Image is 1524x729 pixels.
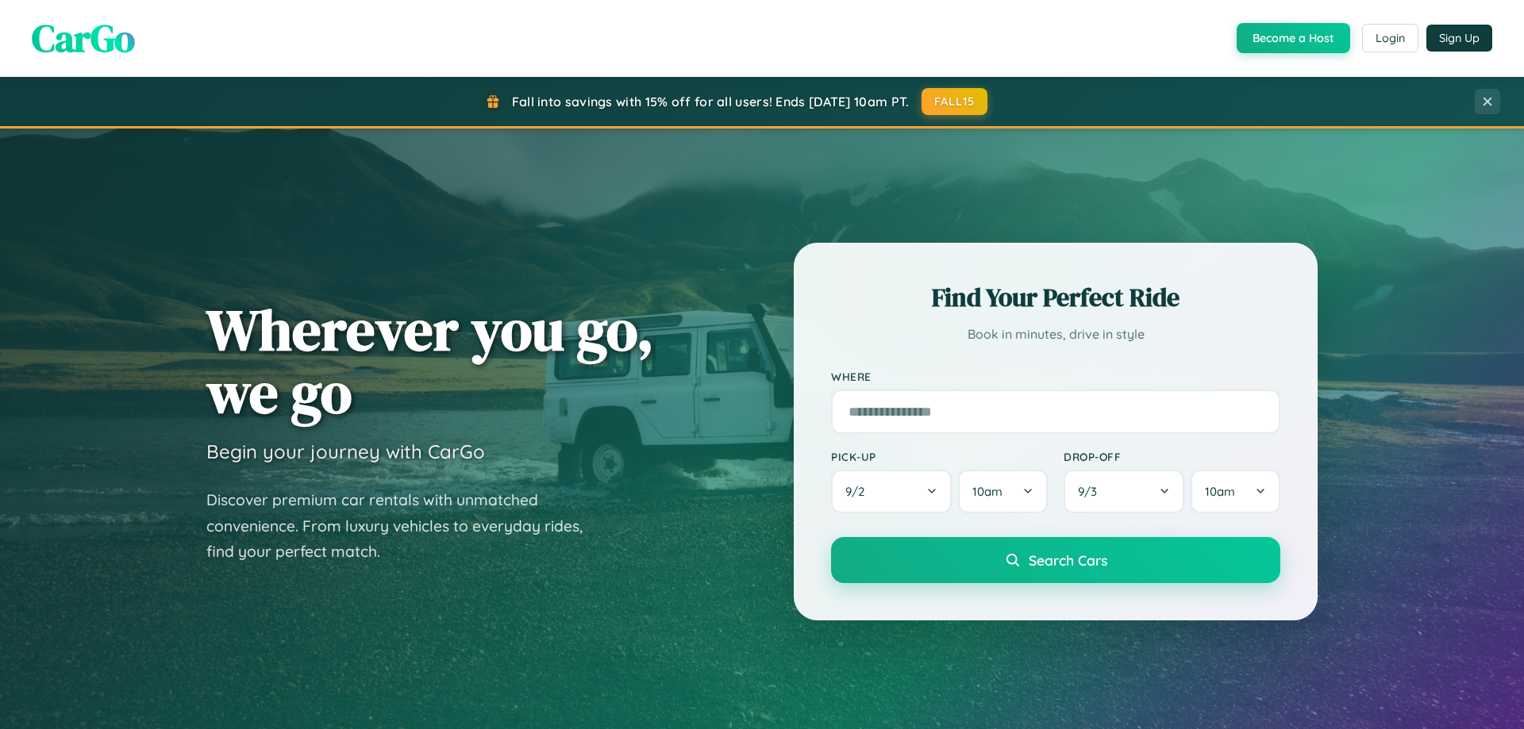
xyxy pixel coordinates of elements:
[831,470,952,513] button: 9/2
[972,484,1003,499] span: 10am
[206,487,603,565] p: Discover premium car rentals with unmatched convenience. From luxury vehicles to everyday rides, ...
[831,280,1280,315] h2: Find Your Perfect Ride
[922,88,988,115] button: FALL15
[512,94,910,109] span: Fall into savings with 15% off for all users! Ends [DATE] 10am PT.
[831,370,1280,383] label: Where
[831,323,1280,346] p: Book in minutes, drive in style
[1362,24,1418,52] button: Login
[1029,551,1107,569] span: Search Cars
[1064,470,1184,513] button: 9/3
[206,439,485,463] h3: Begin your journey with CarGo
[1064,450,1280,463] label: Drop-off
[1191,470,1280,513] button: 10am
[831,450,1048,463] label: Pick-up
[1426,25,1492,52] button: Sign Up
[32,12,135,64] span: CarGo
[1237,23,1350,53] button: Become a Host
[206,298,654,424] h1: Wherever you go, we go
[845,484,872,499] span: 9 / 2
[831,537,1280,583] button: Search Cars
[958,470,1048,513] button: 10am
[1078,484,1105,499] span: 9 / 3
[1205,484,1235,499] span: 10am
